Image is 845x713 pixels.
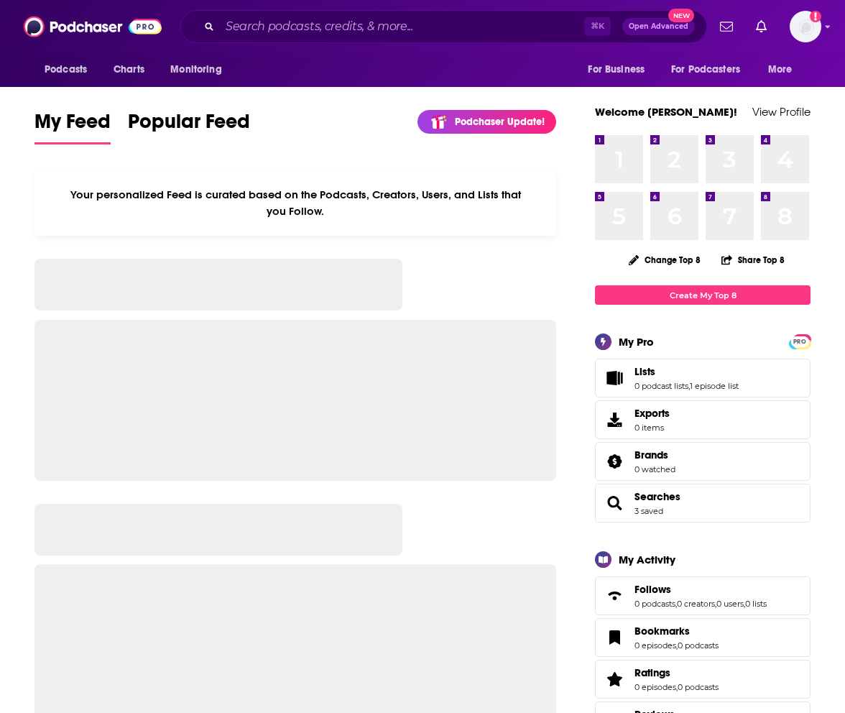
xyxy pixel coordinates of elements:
[128,109,250,142] span: Popular Feed
[600,493,629,513] a: Searches
[675,599,677,609] span: ,
[634,506,663,516] a: 3 saved
[34,170,556,236] div: Your personalized Feed is curated based on the Podcasts, Creators, Users, and Lists that you Follow.
[600,368,629,388] a: Lists
[715,599,716,609] span: ,
[600,451,629,471] a: Brands
[790,11,821,42] img: User Profile
[24,13,162,40] img: Podchaser - Follow, Share and Rate Podcasts
[170,60,221,80] span: Monitoring
[595,442,811,481] span: Brands
[634,407,670,420] span: Exports
[600,410,629,430] span: Exports
[662,56,761,83] button: open menu
[634,381,688,391] a: 0 podcast lists
[750,14,772,39] a: Show notifications dropdown
[634,666,670,679] span: Ratings
[595,618,811,657] span: Bookmarks
[668,9,694,22] span: New
[34,109,111,144] a: My Feed
[634,583,767,596] a: Follows
[620,251,709,269] button: Change Top 8
[676,640,678,650] span: ,
[619,335,654,349] div: My Pro
[790,11,821,42] span: Logged in as kkitamorn
[790,11,821,42] button: Show profile menu
[584,17,611,36] span: ⌘ K
[45,60,87,80] span: Podcasts
[634,666,719,679] a: Ratings
[34,56,106,83] button: open menu
[634,490,680,503] a: Searches
[595,285,811,305] a: Create My Top 8
[595,400,811,439] a: Exports
[128,109,250,144] a: Popular Feed
[768,60,793,80] span: More
[634,625,719,638] a: Bookmarks
[721,246,785,274] button: Share Top 8
[588,60,645,80] span: For Business
[600,627,629,648] a: Bookmarks
[595,105,737,119] a: Welcome [PERSON_NAME]!
[595,576,811,615] span: Follows
[634,448,668,461] span: Brands
[745,599,767,609] a: 0 lists
[578,56,662,83] button: open menu
[619,553,675,566] div: My Activity
[758,56,811,83] button: open menu
[595,484,811,523] span: Searches
[180,10,707,43] div: Search podcasts, credits, & more...
[671,60,740,80] span: For Podcasters
[34,109,111,142] span: My Feed
[678,682,719,692] a: 0 podcasts
[634,682,676,692] a: 0 episodes
[595,660,811,699] span: Ratings
[220,15,584,38] input: Search podcasts, credits, & more...
[744,599,745,609] span: ,
[600,669,629,689] a: Ratings
[752,105,811,119] a: View Profile
[600,586,629,606] a: Follows
[677,599,715,609] a: 0 creators
[690,381,739,391] a: 1 episode list
[634,448,675,461] a: Brands
[160,56,240,83] button: open menu
[714,14,739,39] a: Show notifications dropdown
[810,11,821,22] svg: Add a profile image
[634,464,675,474] a: 0 watched
[455,116,545,128] p: Podchaser Update!
[634,583,671,596] span: Follows
[634,599,675,609] a: 0 podcasts
[104,56,153,83] a: Charts
[634,423,670,433] span: 0 items
[688,381,690,391] span: ,
[114,60,144,80] span: Charts
[716,599,744,609] a: 0 users
[634,640,676,650] a: 0 episodes
[622,18,695,35] button: Open AdvancedNew
[634,365,739,378] a: Lists
[791,336,808,346] a: PRO
[678,640,719,650] a: 0 podcasts
[595,359,811,397] span: Lists
[634,625,690,638] span: Bookmarks
[676,682,678,692] span: ,
[629,23,688,30] span: Open Advanced
[634,365,655,378] span: Lists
